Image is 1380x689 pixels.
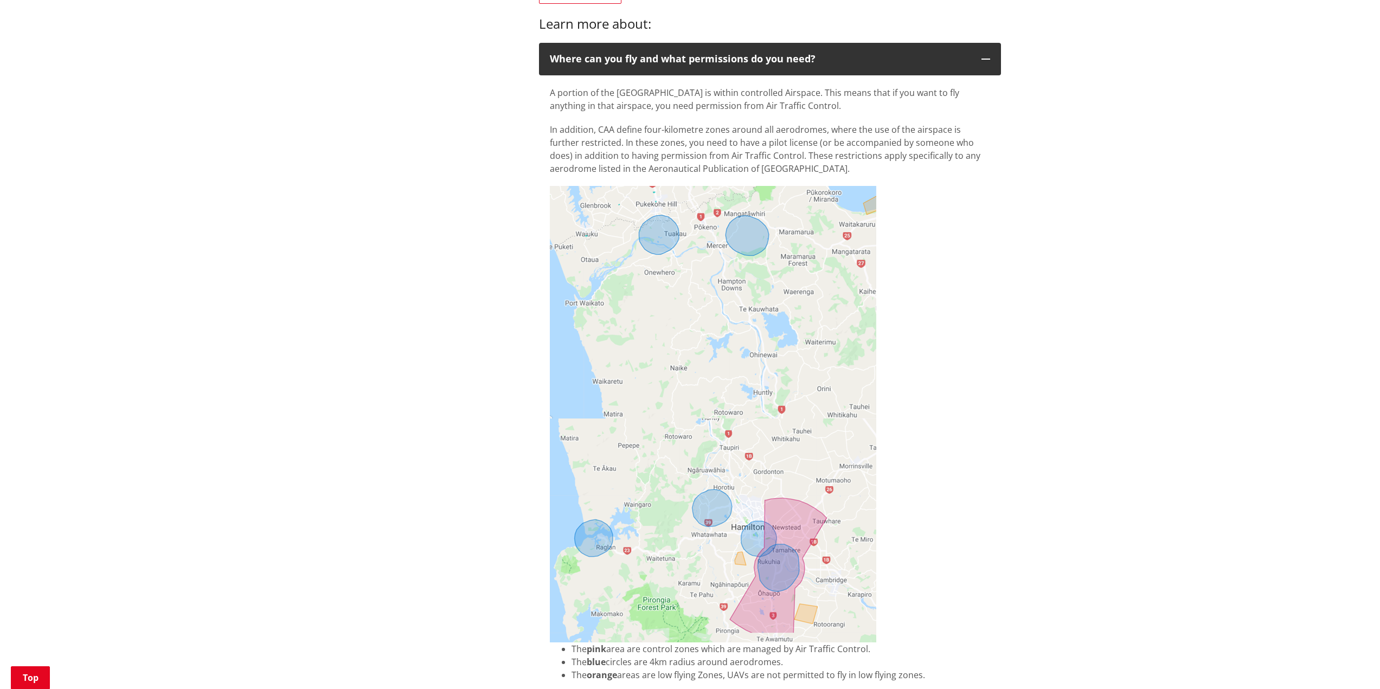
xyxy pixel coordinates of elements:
strong: pink [587,643,606,655]
button: Where can you fly and what permissions do you need? [539,43,1001,75]
strong: blue [587,656,606,668]
li: The area are control zones which are managed by Air Traffic Control. [572,642,990,655]
li: The areas are low flying Zones, UAVs are not permitted to fly in low flying zones. [572,668,990,681]
p: A portion of the [GEOGRAPHIC_DATA] is within controlled Airspace. This means that if you want to ... [550,86,990,112]
img: drone2 [550,418,876,642]
p: Where can you fly and what permissions do you need? [550,54,971,65]
strong: orange [587,669,617,681]
img: drone1 [550,186,876,418]
iframe: Messenger Launcher [1330,643,1369,682]
li: The circles are 4km radius around aerodromes. [572,655,990,668]
h3: Learn more about: [539,16,1001,32]
p: In addition, CAA define four-kilometre zones around all aerodromes, where the use of the airspace... [550,123,990,175]
a: Top [11,666,50,689]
